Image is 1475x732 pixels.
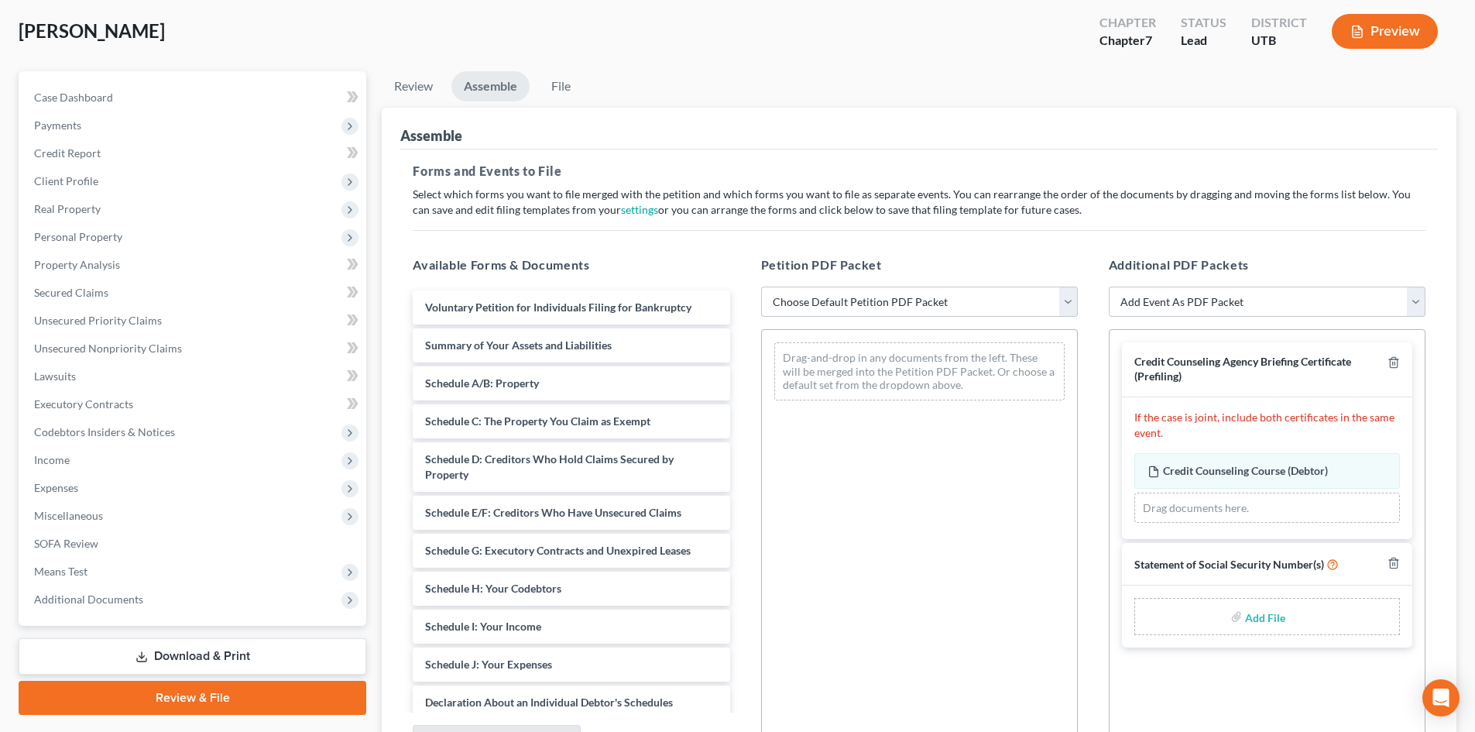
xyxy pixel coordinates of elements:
span: Unsecured Nonpriority Claims [34,342,182,355]
span: Secured Claims [34,286,108,299]
span: [PERSON_NAME] [19,19,165,42]
span: Payments [34,119,81,132]
div: UTB [1251,32,1307,50]
span: Summary of Your Assets and Liabilities [425,339,612,352]
h5: Additional PDF Packets [1109,256,1425,274]
span: Schedule D: Creditors Who Hold Claims Secured by Property [425,452,674,481]
span: Statement of Social Security Number(s) [1134,558,1324,571]
span: Real Property [34,202,101,215]
span: Voluntary Petition for Individuals Filing for Bankruptcy [425,301,691,314]
a: Review [382,71,445,101]
span: Personal Property [34,230,122,243]
span: Miscellaneous [34,509,103,522]
span: Schedule H: Your Codebtors [425,582,561,595]
div: Open Intercom Messenger [1422,679,1460,717]
a: Unsecured Nonpriority Claims [22,335,366,363]
span: 7 [1145,33,1152,47]
h5: Available Forms & Documents [413,256,729,274]
span: Property Analysis [34,258,120,271]
a: Executory Contracts [22,390,366,418]
span: Credit Counseling Agency Briefing Certificate (Prefiling) [1134,355,1351,383]
span: Unsecured Priority Claims [34,314,162,327]
span: Schedule A/B: Property [425,376,539,390]
a: Unsecured Priority Claims [22,307,366,335]
span: Lawsuits [34,369,76,383]
span: Executory Contracts [34,397,133,411]
div: Chapter [1099,32,1156,50]
div: Status [1181,14,1226,32]
span: Means Test [34,565,87,578]
a: Lawsuits [22,363,366,390]
span: Petition PDF Packet [761,257,882,272]
a: Secured Claims [22,279,366,307]
span: SOFA Review [34,537,98,550]
span: Schedule C: The Property You Claim as Exempt [425,414,650,428]
div: Drag-and-drop in any documents from the left. These will be merged into the Petition PDF Packet. ... [774,342,1065,400]
span: Schedule J: Your Expenses [425,658,552,671]
a: Review & File [19,681,366,715]
div: Drag documents here. [1134,493,1400,524]
div: District [1251,14,1307,32]
span: Codebtors Insiders & Notices [34,425,175,438]
div: Chapter [1099,14,1156,32]
div: Lead [1181,32,1226,50]
button: Preview [1332,14,1438,49]
a: Property Analysis [22,251,366,279]
span: Case Dashboard [34,91,113,104]
span: Credit Counseling Course (Debtor) [1163,464,1328,477]
span: Schedule G: Executory Contracts and Unexpired Leases [425,544,691,557]
a: Assemble [451,71,530,101]
a: settings [621,203,658,216]
span: Income [34,453,70,466]
a: Credit Report [22,139,366,167]
span: Declaration About an Individual Debtor's Schedules [425,696,673,709]
a: Case Dashboard [22,84,366,112]
span: Client Profile [34,174,98,187]
span: Expenses [34,481,78,494]
span: Schedule E/F: Creditors Who Have Unsecured Claims [425,506,681,519]
span: Credit Report [34,146,101,160]
a: SOFA Review [22,530,366,558]
span: Schedule I: Your Income [425,620,541,633]
a: File [536,71,585,101]
p: If the case is joint, include both certificates in the same event. [1134,410,1400,441]
div: Assemble [400,126,462,145]
a: Download & Print [19,638,366,675]
h5: Forms and Events to File [413,162,1425,180]
span: Additional Documents [34,593,143,606]
p: Select which forms you want to file merged with the petition and which forms you want to file as ... [413,187,1425,218]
